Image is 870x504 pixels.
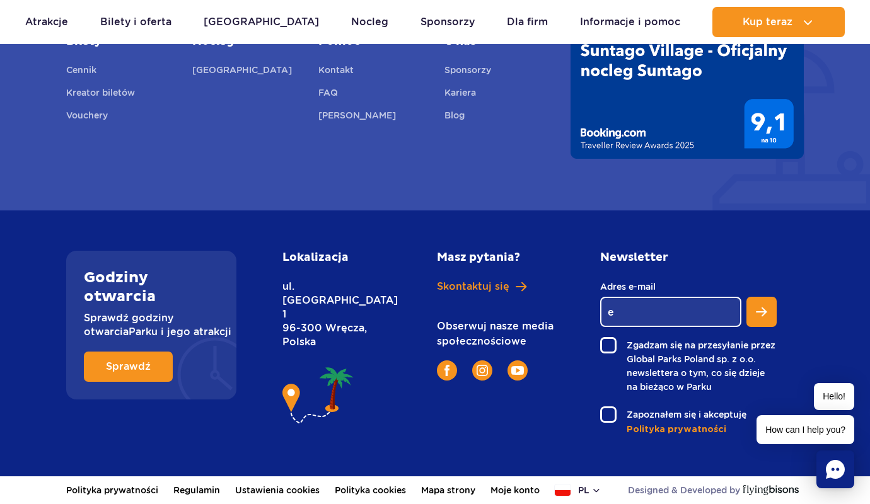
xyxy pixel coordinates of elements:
a: Informacje i pomoc [580,7,680,37]
h2: Lokalizacja [282,251,380,265]
a: Kariera [444,86,476,103]
button: Kup teraz [712,7,845,37]
a: FAQ [318,86,338,103]
a: Bilety i oferta [100,7,171,37]
span: Designed & Developed by [628,484,740,496]
a: [GEOGRAPHIC_DATA] [192,63,292,81]
a: Ustawienia cookies [235,476,320,504]
button: Zapisz się do newslettera [746,297,777,327]
a: Sponsorzy [420,7,475,37]
label: Adres e-mail [600,280,741,294]
a: Polityka prywatności [66,476,158,504]
a: Mapa strony [421,476,475,504]
span: Skontaktuj się [437,280,509,294]
a: Kontakt [318,63,354,81]
a: Sprawdź [84,352,173,382]
span: How can I help you? [757,415,854,444]
a: [GEOGRAPHIC_DATA] [204,7,319,37]
input: Adres e-mail [600,297,741,327]
label: Zgadzam się na przesyłanie przez Global Parks Poland sp. z o.o. newslettera o tym, co się dzieje ... [600,337,777,394]
span: Polityka prywatności [627,423,726,436]
img: Flying Bisons [743,485,799,495]
h2: Godziny otwarcia [84,268,219,306]
a: Moje konto [490,476,540,504]
button: pl [555,484,601,496]
a: Sponsorzy [444,63,491,81]
h2: Newsletter [600,251,777,265]
a: Atrakcje [25,7,68,37]
p: Obserwuj nasze media społecznościowe [437,319,559,349]
p: ul. [GEOGRAPHIC_DATA] 1 96-300 Wręcza, Polska [282,280,380,349]
span: Kup teraz [743,16,792,28]
span: Sprawdź [106,362,151,372]
a: Polityka prywatności [627,423,777,436]
img: Instagram [477,365,488,376]
a: Regulamin [173,476,220,504]
img: YouTube [511,366,524,375]
img: Traveller Review Awards 2025' od Booking.com dla Suntago Village - wynik 9.1/10 [571,34,804,159]
p: Sprawdź godziny otwarcia Parku i jego atrakcji [84,311,219,339]
label: Zapoznałem się i akceptuję [600,406,777,423]
a: Kreator biletów [66,86,135,103]
a: Vouchery [66,108,108,126]
a: Skontaktuj się [437,280,559,294]
img: Facebook [444,365,449,376]
span: Hello! [814,383,854,410]
h2: Masz pytania? [437,251,559,265]
a: Nocleg [351,7,388,37]
a: [PERSON_NAME] [318,108,396,126]
a: Dla firm [507,7,548,37]
div: Chat [816,450,854,488]
a: Cennik [66,63,96,81]
a: Polityka cookies [335,476,406,504]
a: Blog [444,108,465,126]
